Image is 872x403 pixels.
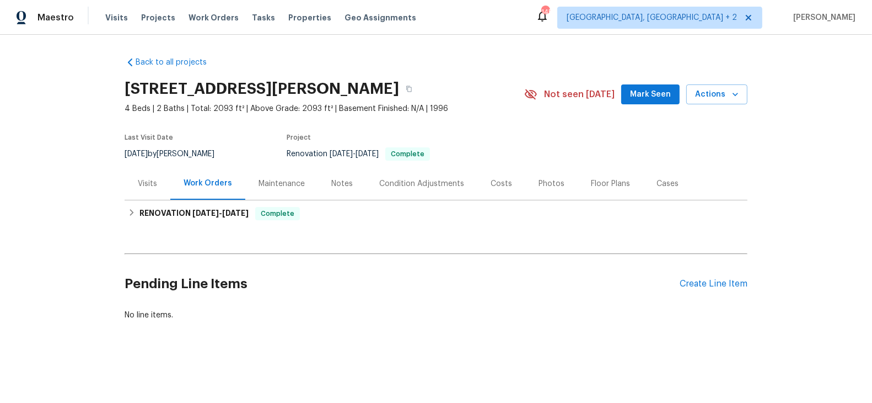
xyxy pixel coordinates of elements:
[656,178,679,189] div: Cases
[105,12,128,23] span: Visits
[141,12,175,23] span: Projects
[567,12,737,23] span: [GEOGRAPHIC_DATA], [GEOGRAPHIC_DATA] + 2
[189,12,239,23] span: Work Orders
[386,151,429,157] span: Complete
[37,12,74,23] span: Maestro
[541,7,549,18] div: 145
[125,150,148,158] span: [DATE]
[192,209,219,217] span: [DATE]
[331,178,353,189] div: Notes
[695,88,739,102] span: Actions
[330,150,379,158] span: -
[399,79,419,99] button: Copy Address
[192,209,249,217] span: -
[139,207,249,220] h6: RENOVATION
[125,147,228,161] div: by [PERSON_NAME]
[544,89,615,100] span: Not seen [DATE]
[330,150,353,158] span: [DATE]
[125,310,747,321] div: No line items.
[680,279,747,289] div: Create Line Item
[630,88,671,102] span: Mark Seen
[686,84,747,105] button: Actions
[356,150,379,158] span: [DATE]
[789,12,855,23] span: [PERSON_NAME]
[491,178,512,189] div: Costs
[259,178,305,189] div: Maintenance
[125,134,173,141] span: Last Visit Date
[379,178,464,189] div: Condition Adjustments
[288,12,331,23] span: Properties
[539,178,564,189] div: Photos
[184,178,232,189] div: Work Orders
[287,150,430,158] span: Renovation
[222,209,249,217] span: [DATE]
[125,103,524,114] span: 4 Beds | 2 Baths | Total: 2093 ft² | Above Grade: 2093 ft² | Basement Finished: N/A | 1996
[256,208,299,219] span: Complete
[621,84,680,105] button: Mark Seen
[138,178,157,189] div: Visits
[345,12,416,23] span: Geo Assignments
[125,83,399,94] h2: [STREET_ADDRESS][PERSON_NAME]
[252,14,275,22] span: Tasks
[125,258,680,310] h2: Pending Line Items
[287,134,311,141] span: Project
[125,57,230,68] a: Back to all projects
[591,178,630,189] div: Floor Plans
[125,200,747,227] div: RENOVATION [DATE]-[DATE]Complete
